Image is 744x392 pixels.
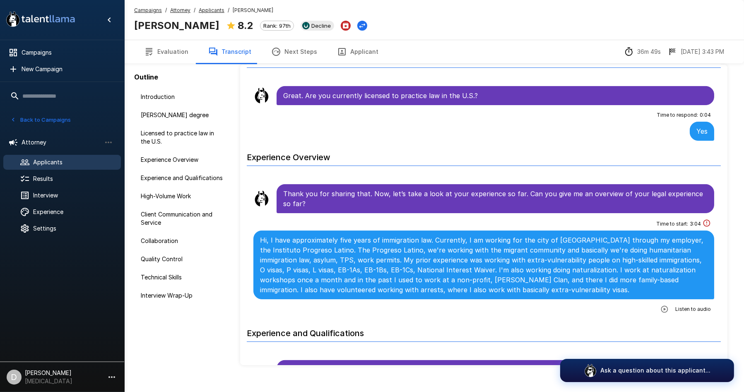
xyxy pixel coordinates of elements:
div: Experience Overview [134,152,230,167]
p: [DATE] 3:43 PM [681,48,724,56]
u: Attorney [170,7,190,13]
span: Time to respond : [657,111,698,119]
span: Introduction [141,93,224,101]
span: Collaboration [141,237,224,245]
u: Applicants [199,7,224,13]
span: Decline [308,22,334,29]
span: High-Volume Work [141,192,224,200]
h6: Experience Overview [247,144,721,166]
div: Quality Control [134,252,230,267]
span: Quality Control [141,255,224,263]
div: Licensed to practice law in the U.S. [134,126,230,149]
span: Rank: 97th [260,22,294,29]
span: [PERSON_NAME] degree [141,111,224,119]
p: Great. Are you currently licensed to practice law in the U.S.? [283,91,708,101]
div: Introduction [134,89,230,104]
p: Ask a question about this applicant... [600,366,710,375]
p: Yes [696,126,708,136]
div: Collaboration [134,233,230,248]
span: Experience Overview [141,156,224,164]
button: Evaluation [134,40,198,63]
img: llama_clean.png [253,190,270,207]
b: Outline [134,73,158,81]
button: Next Steps [261,40,327,63]
div: The date and time when the interview was completed [667,47,724,57]
div: This answer took longer than usual and could be a sign of cheating [703,219,711,229]
div: Experience and Qualifications [134,171,230,185]
p: 36m 49s [637,48,661,56]
button: Change Stage [357,21,367,31]
span: Experience and Qualifications [141,174,224,182]
h6: Experience and Qualifications [247,320,721,342]
div: [PERSON_NAME] degree [134,108,230,123]
span: Listen to audio [675,305,711,313]
div: View profile in UKG [301,21,334,31]
span: Technical Skills [141,273,224,281]
p: Thank you for sharing those details. Let's move on to your key skills and qualifications. Are the... [283,365,708,385]
span: / [194,6,195,14]
img: llama_clean.png [253,87,270,104]
b: 8.2 [238,19,253,31]
button: Transcript [198,40,261,63]
div: Client Communication and Service [134,207,230,230]
img: ukg_logo.jpeg [302,22,310,29]
div: Technical Skills [134,270,230,285]
u: Campaigns [134,7,162,13]
span: Interview Wrap-Up [141,291,224,300]
button: Ask a question about this applicant... [560,359,734,382]
button: Archive Applicant [341,21,351,31]
button: Applicant [327,40,388,63]
div: The time between starting and completing the interview [624,47,661,57]
b: [PERSON_NAME] [134,19,219,31]
p: Thank you for sharing that. Now, let’s take a look at your experience so far. Can you give me an ... [283,189,708,209]
span: Client Communication and Service [141,210,224,227]
span: 3 : 04 [690,220,701,228]
div: High-Volume Work [134,189,230,204]
div: Interview Wrap-Up [134,288,230,303]
p: Hi, I have approximately five years of immigration law. Currently, I am working for the city of [... [260,235,708,295]
span: Time to start : [656,220,688,228]
span: / [165,6,167,14]
span: / [228,6,229,14]
img: logo_glasses@2x.png [584,364,597,377]
span: 0 : 04 [700,111,711,119]
span: Licensed to practice law in the U.S. [141,129,224,146]
span: [PERSON_NAME] [233,6,273,14]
